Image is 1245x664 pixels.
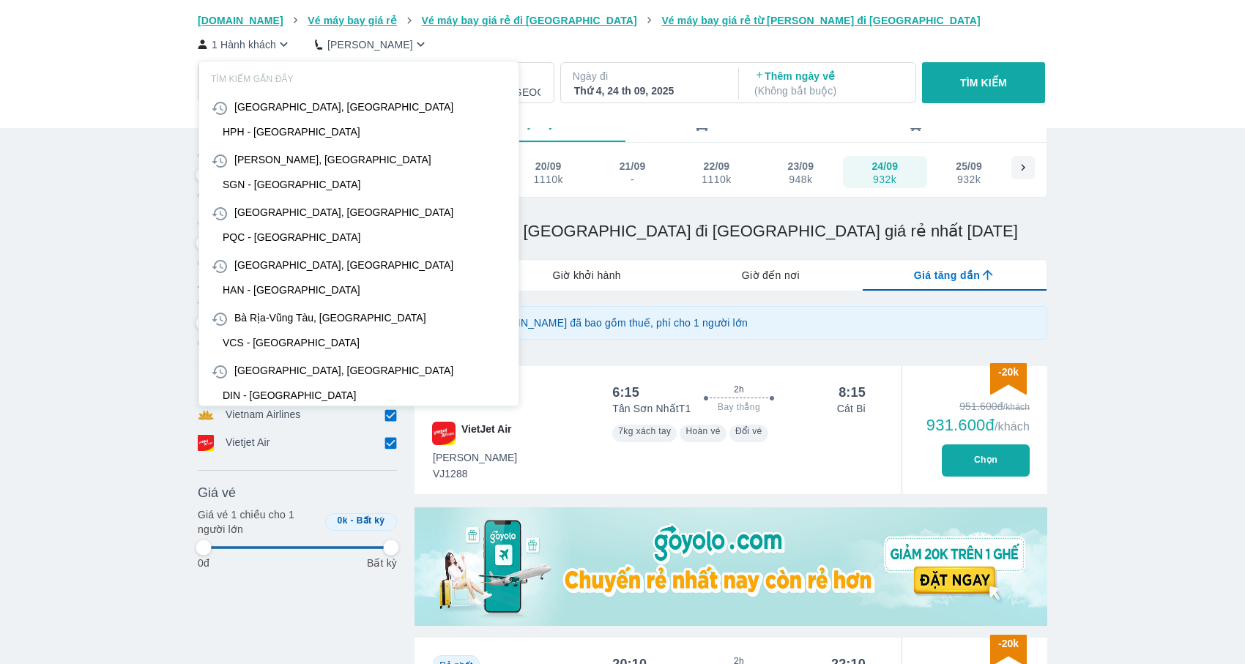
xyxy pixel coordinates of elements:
[922,62,1044,103] button: TÌM KIẾM
[234,310,426,325] div: Bà Rịa-Vũng Tàu, [GEOGRAPHIC_DATA]
[308,15,397,26] span: Vé máy bay giá rẻ
[327,37,413,52] p: [PERSON_NAME]
[226,407,301,423] p: Vietnam Airlines
[685,426,721,436] span: Hoàn vé
[338,515,348,526] span: 0k
[702,174,731,185] div: 1110k
[839,384,866,401] div: 8:15
[226,435,270,451] p: Vietjet Air
[198,13,1047,28] nav: breadcrumb
[735,426,762,436] span: Đổi vé
[234,152,431,167] div: [PERSON_NAME], [GEOGRAPHIC_DATA]
[198,256,224,271] p: 00:00
[234,258,453,272] div: [GEOGRAPHIC_DATA], [GEOGRAPHIC_DATA]
[234,205,453,220] div: [GEOGRAPHIC_DATA], [GEOGRAPHIC_DATA]
[198,336,230,351] p: 0 tiếng
[198,507,319,537] p: Giá vé 1 chiều cho 1 người lớn
[198,283,299,312] span: Thời gian tổng hành trình
[495,260,1047,291] div: lab API tabs example
[357,515,385,526] span: Bất kỳ
[990,363,1027,395] img: discount
[942,444,1030,477] button: Chọn
[461,422,511,445] span: VietJet Air
[415,507,1047,626] img: media-0
[212,37,276,52] p: 1 Hành khách
[533,174,562,185] div: 1110k
[742,268,800,283] span: Giờ đến nơi
[223,284,360,296] div: HAN - [GEOGRAPHIC_DATA]
[223,389,356,401] div: DIN - [GEOGRAPHIC_DATA]
[837,401,866,416] p: Cát Bi
[704,159,730,174] div: 22/09
[535,159,562,174] div: 20/09
[573,69,724,83] p: Ngày đi
[415,221,1047,242] h1: Vé máy bay từ [GEOGRAPHIC_DATA] đi [GEOGRAPHIC_DATA] giá rẻ nhất [DATE]
[926,399,1030,414] div: 951.600đ
[223,126,360,138] div: HPH - [GEOGRAPHIC_DATA]
[433,466,517,481] span: VJ1288
[998,638,1019,649] span: -20k
[367,556,397,570] p: Bất kỳ
[754,83,902,98] p: ( Không bắt buộc )
[315,37,428,52] button: [PERSON_NAME]
[998,366,1019,378] span: -20k
[574,83,722,98] div: Thứ 4, 24 th 09, 2025
[872,174,897,185] div: 932k
[234,100,453,114] div: [GEOGRAPHIC_DATA], [GEOGRAPHIC_DATA]
[787,159,814,174] div: 23/09
[198,556,209,570] p: 0đ
[618,426,671,436] span: 7kg xách tay
[351,515,354,526] span: -
[223,179,361,190] div: SGN - [GEOGRAPHIC_DATA]
[199,73,519,85] p: TÌM KIẾM GẦN ĐÂY
[914,268,980,283] span: Giá tăng dần
[612,401,691,416] p: Tân Sơn Nhất T1
[198,378,254,395] span: Hãng bay
[871,159,898,174] div: 24/09
[432,422,456,445] img: VJ
[661,15,981,26] span: Vé máy bay giá rẻ từ [PERSON_NAME] đi [GEOGRAPHIC_DATA]
[198,484,236,501] span: Giá vé
[926,417,1030,434] div: 931.600đ
[234,363,453,378] div: [GEOGRAPHIC_DATA], [GEOGRAPHIC_DATA]
[553,268,621,283] span: Giờ khởi hành
[223,337,360,348] div: VCS - [GEOGRAPHIC_DATA]
[612,384,639,401] div: 6:15
[620,174,645,185] div: -
[198,37,291,52] button: 1 Hành khách
[198,15,283,26] span: [DOMAIN_NAME]
[956,159,982,174] div: 25/09
[734,384,744,395] span: 2h
[620,159,646,174] div: 21/09
[443,316,748,330] p: Giá trên [DOMAIN_NAME] đã bao gồm thuế, phí cho 1 người lớn
[788,174,813,185] div: 948k
[198,188,224,203] p: 00:00
[956,174,981,185] div: 932k
[995,420,1030,433] span: /khách
[223,231,361,243] div: PQC - [GEOGRAPHIC_DATA]
[198,148,227,163] span: Giờ đi
[422,15,637,26] span: Vé máy bay giá rẻ đi [GEOGRAPHIC_DATA]
[198,216,237,231] span: Giờ đến
[754,69,902,98] p: Thêm ngày về
[433,450,517,465] span: [PERSON_NAME]
[960,75,1007,90] p: TÌM KIẾM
